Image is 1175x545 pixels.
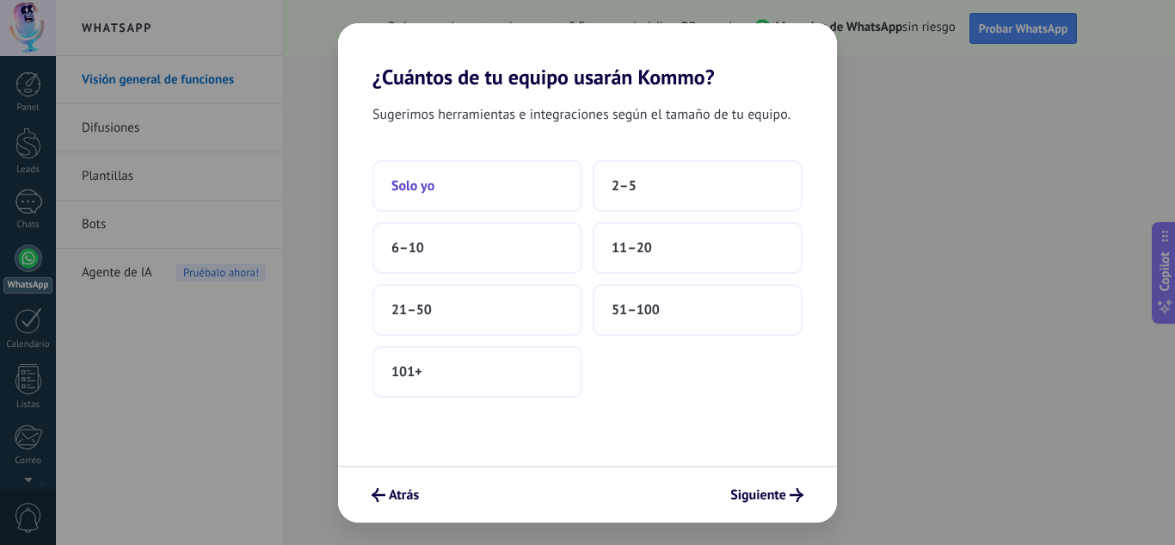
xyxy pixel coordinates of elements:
span: 101+ [391,363,422,381]
button: 11–20 [593,222,803,274]
span: 11–20 [612,239,652,257]
span: Siguiente [730,489,786,501]
span: 6–10 [391,239,424,257]
button: 6–10 [372,222,582,274]
button: 101+ [372,346,582,398]
h2: ¿Cuántos de tu equipo usarán Kommo? [338,23,837,90]
span: 2–5 [612,177,637,195]
span: Solo yo [391,177,434,195]
span: 51–100 [612,301,660,319]
button: Siguiente [723,480,811,510]
button: 21–50 [372,284,582,336]
button: Atrás [364,480,427,510]
span: Atrás [389,489,419,501]
span: Sugerimos herramientas e integraciones según el tamaño de tu equipo. [372,103,791,126]
button: 51–100 [593,284,803,336]
button: Solo yo [372,160,582,212]
button: 2–5 [593,160,803,212]
span: 21–50 [391,301,432,319]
